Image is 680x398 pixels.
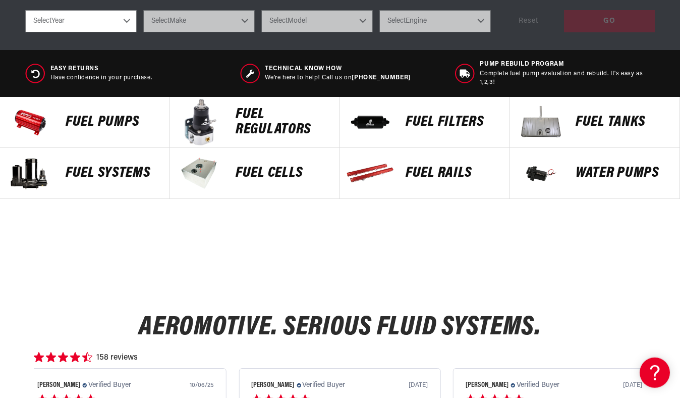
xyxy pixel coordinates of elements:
[66,115,159,130] p: Fuel Pumps
[5,97,55,147] img: Fuel Pumps
[170,97,340,148] a: FUEL REGULATORS FUEL REGULATORS
[379,10,491,32] select: Engine
[340,148,510,199] a: FUEL Rails FUEL Rails
[406,166,499,181] p: FUEL Rails
[517,381,559,389] span: Verified Buyer
[303,381,346,389] span: Verified Buyer
[409,382,428,388] div: [DATE]
[352,75,410,81] a: [PHONE_NUMBER]
[96,352,138,364] span: 158 reviews
[515,97,565,147] img: Fuel Tanks
[170,148,340,199] a: FUEL Cells FUEL Cells
[50,74,152,82] p: Have confidence in your purchase.
[88,381,131,389] span: Verified Buyer
[190,382,214,388] div: 10/06/25
[480,60,654,69] span: Pump Rebuild program
[265,65,410,73] span: Technical Know How
[466,381,508,389] span: [PERSON_NAME]
[236,166,329,181] p: FUEL Cells
[143,10,255,32] select: Make
[345,97,395,147] img: FUEL FILTERS
[34,352,92,364] div: 4.4 out of 5 stars
[139,316,541,339] h2: AEROMOTIVE. SERIOUS FLUID SYSTEMS.
[175,97,225,147] img: FUEL REGULATORS
[510,97,680,148] a: Fuel Tanks Fuel Tanks
[340,97,510,148] a: FUEL FILTERS FUEL FILTERS
[261,10,373,32] select: Model
[576,115,669,130] p: Fuel Tanks
[623,382,642,388] div: [DATE]
[510,148,680,199] a: Water Pumps Water Pumps
[265,74,410,82] p: We’re here to help! Call us on
[175,148,225,198] img: FUEL Cells
[236,107,329,137] p: FUEL REGULATORS
[576,166,669,181] p: Water Pumps
[480,70,654,87] p: Complete fuel pump evaluation and rebuild. It's easy as 1,2,3!
[66,166,159,181] p: Fuel Systems
[345,148,395,198] img: FUEL Rails
[515,148,565,198] img: Water Pumps
[37,381,80,389] span: [PERSON_NAME]
[406,115,499,130] p: FUEL FILTERS
[50,65,152,73] span: Easy Returns
[5,148,55,198] img: Fuel Systems
[25,10,137,32] select: Year
[252,381,295,389] span: [PERSON_NAME]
